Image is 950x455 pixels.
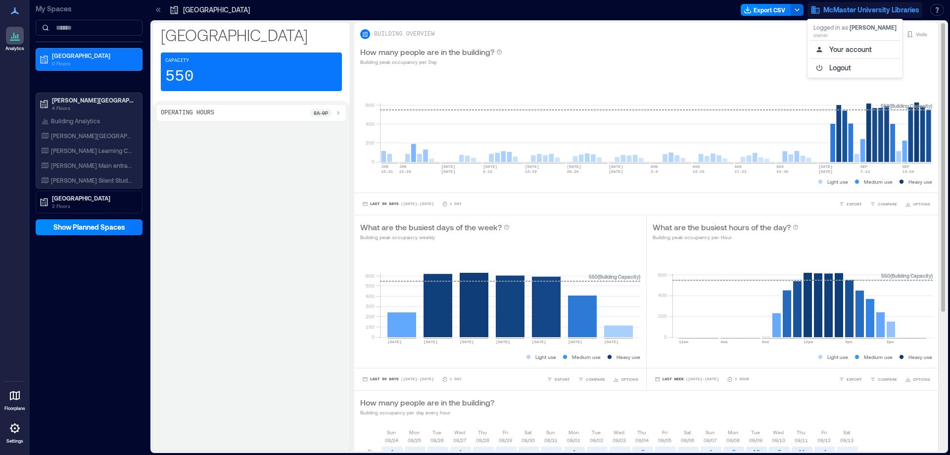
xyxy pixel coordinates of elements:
[366,102,375,108] tspan: 600
[360,408,494,416] p: Building occupancy per day every hour
[52,194,135,202] p: [GEOGRAPHIC_DATA]
[658,292,666,298] tspan: 400
[366,140,375,146] tspan: 200
[658,271,666,277] tspan: 600
[161,109,214,117] p: Operating Hours
[818,169,833,174] text: [DATE]
[546,428,555,436] p: Sun
[522,436,535,444] p: 08/30
[823,5,919,15] span: McMaster University Libraries
[693,169,705,174] text: 10-16
[576,374,607,384] button: COMPARE
[36,219,142,235] button: Show Planned Spaces
[868,374,899,384] button: COMPARE
[586,376,605,382] span: COMPARE
[366,121,375,127] tspan: 400
[432,428,441,436] p: Tue
[902,169,914,174] text: 14-20
[728,428,738,436] p: Mon
[827,353,848,361] p: Light use
[658,436,671,444] p: 09/05
[459,449,463,455] text: 1
[408,436,421,444] p: 08/25
[735,169,747,174] text: 17-23
[454,428,465,436] p: Wed
[381,164,388,169] text: JUN
[476,436,489,444] p: 08/28
[360,221,502,233] p: What are the busiest days of the week?
[843,428,850,436] p: Sat
[51,176,133,184] p: [PERSON_NAME] Silent Study Floor
[387,428,396,436] p: Sun
[613,436,626,444] p: 09/03
[878,201,897,207] span: COMPARE
[1,384,28,414] a: Floorplans
[840,436,854,444] p: 09/13
[51,132,133,140] p: [PERSON_NAME][GEOGRAPHIC_DATA]
[710,449,713,455] text: 1
[366,283,375,289] tspan: 500
[864,353,893,361] p: Medium use
[568,340,582,344] text: [DATE]
[590,436,603,444] p: 09/02
[165,57,189,65] p: Capacity
[823,449,827,455] text: 4
[372,158,375,164] tspan: 0
[3,416,27,447] a: Settings
[681,436,694,444] p: 09/06
[52,96,135,104] p: [PERSON_NAME][GEOGRAPHIC_DATA]
[4,405,25,411] p: Floorplans
[776,164,784,169] text: AUG
[36,4,142,14] p: My Spaces
[569,428,579,436] p: Mon
[409,428,420,436] p: Mon
[161,25,342,45] p: [GEOGRAPHIC_DATA]
[499,436,512,444] p: 08/29
[860,164,868,169] text: SEP
[360,374,436,384] button: Last 90 Days |[DATE]-[DATE]
[903,199,932,209] button: OPTIONS
[653,221,791,233] p: What are the busiest hours of the day?
[609,169,623,174] text: [DATE]
[741,4,791,16] button: Export CSV
[735,376,749,382] p: 1 Hour
[693,164,700,169] text: AUG
[799,449,806,455] text: 11
[545,374,572,384] button: EXPORT
[776,169,788,174] text: 24-30
[366,324,375,330] tspan: 100
[391,449,394,455] text: 1
[360,233,510,241] p: Building peak occupancy weekly
[5,46,24,51] p: Analytics
[651,169,658,174] text: 3-9
[860,169,870,174] text: 7-13
[916,30,927,38] p: Visits
[621,376,638,382] span: OPTIONS
[662,428,667,436] p: Fri
[903,374,932,384] button: OPTIONS
[908,353,932,361] p: Heavy use
[399,169,411,174] text: 22-28
[51,161,133,169] p: [PERSON_NAME] Main entrance
[360,397,494,408] p: How many people are in the building?
[868,199,899,209] button: COMPARE
[573,449,576,455] text: 1
[372,334,375,340] tspan: 0
[52,202,135,210] p: 2 Floors
[864,178,893,186] p: Medium use
[165,67,194,87] p: 550
[732,449,736,455] text: 8
[496,340,510,344] text: [DATE]
[525,169,537,174] text: 13-19
[837,374,864,384] button: EXPORT
[735,164,742,169] text: AUG
[2,24,27,54] a: Analytics
[51,117,100,125] p: Building Analytics
[460,340,474,344] text: [DATE]
[751,428,760,436] p: Tue
[637,428,646,436] p: Thu
[52,51,135,59] p: [GEOGRAPHIC_DATA]
[611,374,640,384] button: OPTIONS
[817,436,831,444] p: 09/12
[684,428,691,436] p: Sat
